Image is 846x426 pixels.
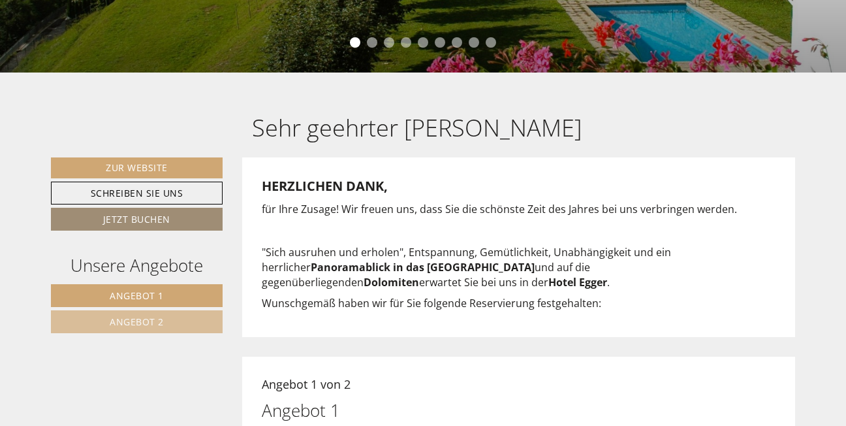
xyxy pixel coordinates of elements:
[262,202,776,217] p: für Ihre Zusage! Wir freuen uns, dass Sie die schönste Zeit des Jahres bei uns verbringen werden.
[262,376,351,392] span: Angebot 1 von 2
[110,316,164,328] span: Angebot 2
[51,254,223,278] div: Unsere Angebote
[110,289,164,302] span: Angebot 1
[311,260,535,274] strong: Panoramablick in das [GEOGRAPHIC_DATA]
[262,296,776,311] p: Wunschgemäß haben wir für Sie folgende Reservierung festgehalten:
[51,157,223,178] a: Zur Website
[262,245,776,290] p: "Sich ausruhen und erholen", Entspannung, Gemütlichkeit, Unabhängigkeit und ein herrlicher und au...
[262,399,340,423] div: Angebot 1
[51,182,223,205] a: Schreiben Sie uns
[51,208,223,231] a: Jetzt buchen
[364,275,419,289] strong: Dolomiten
[252,115,582,141] h1: Sehr geehrter [PERSON_NAME]
[384,177,388,195] strong: ,
[262,177,384,195] strong: HERZLICHEN DANK
[548,275,607,289] strong: Hotel Egger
